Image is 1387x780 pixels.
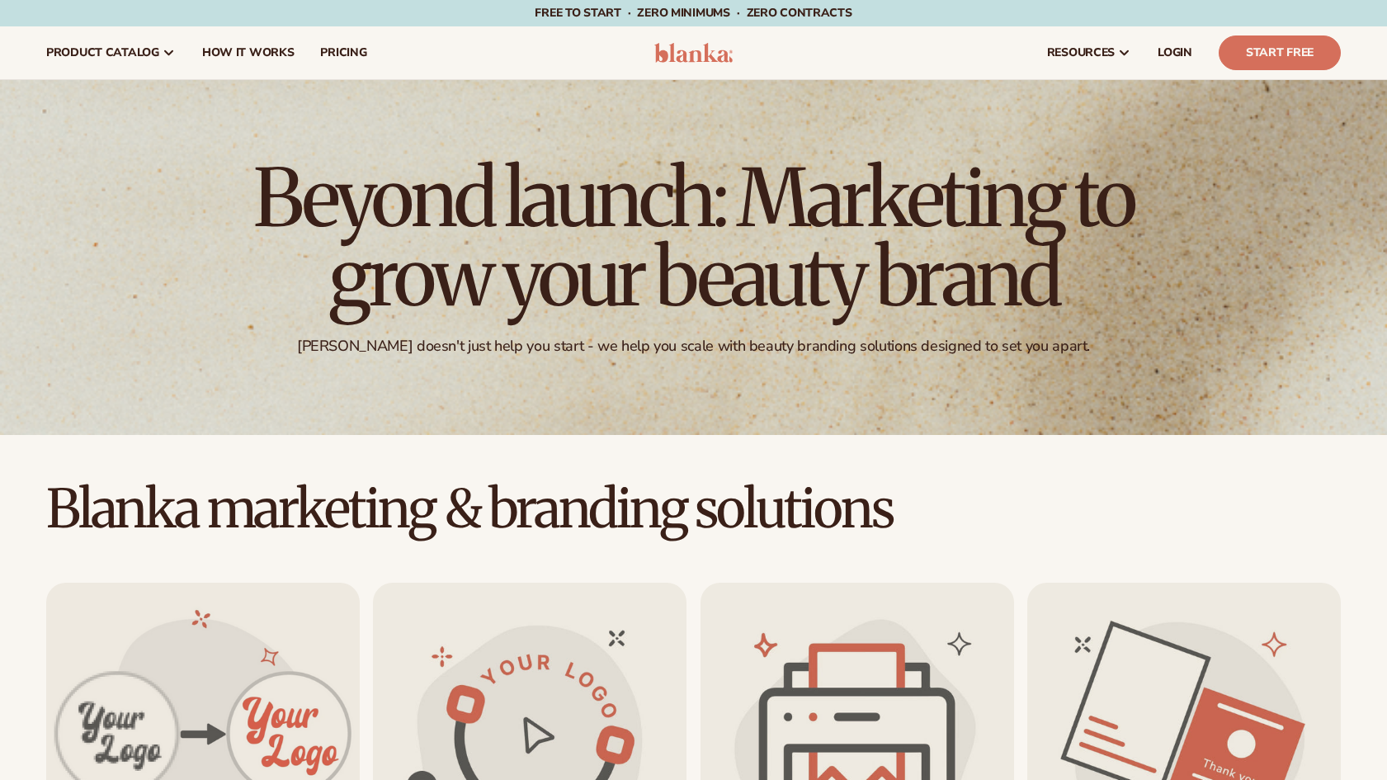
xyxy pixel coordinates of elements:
[1047,46,1115,59] span: resources
[202,46,295,59] span: How It Works
[46,46,159,59] span: product catalog
[1158,46,1192,59] span: LOGIN
[33,26,189,79] a: product catalog
[320,46,366,59] span: pricing
[654,43,733,63] img: logo
[297,337,1090,356] div: [PERSON_NAME] doesn't just help you start - we help you scale with beauty branding solutions desi...
[1144,26,1205,79] a: LOGIN
[189,26,308,79] a: How It Works
[240,158,1148,317] h1: Beyond launch: Marketing to grow your beauty brand
[1034,26,1144,79] a: resources
[1219,35,1341,70] a: Start Free
[307,26,380,79] a: pricing
[535,5,852,21] span: Free to start · ZERO minimums · ZERO contracts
